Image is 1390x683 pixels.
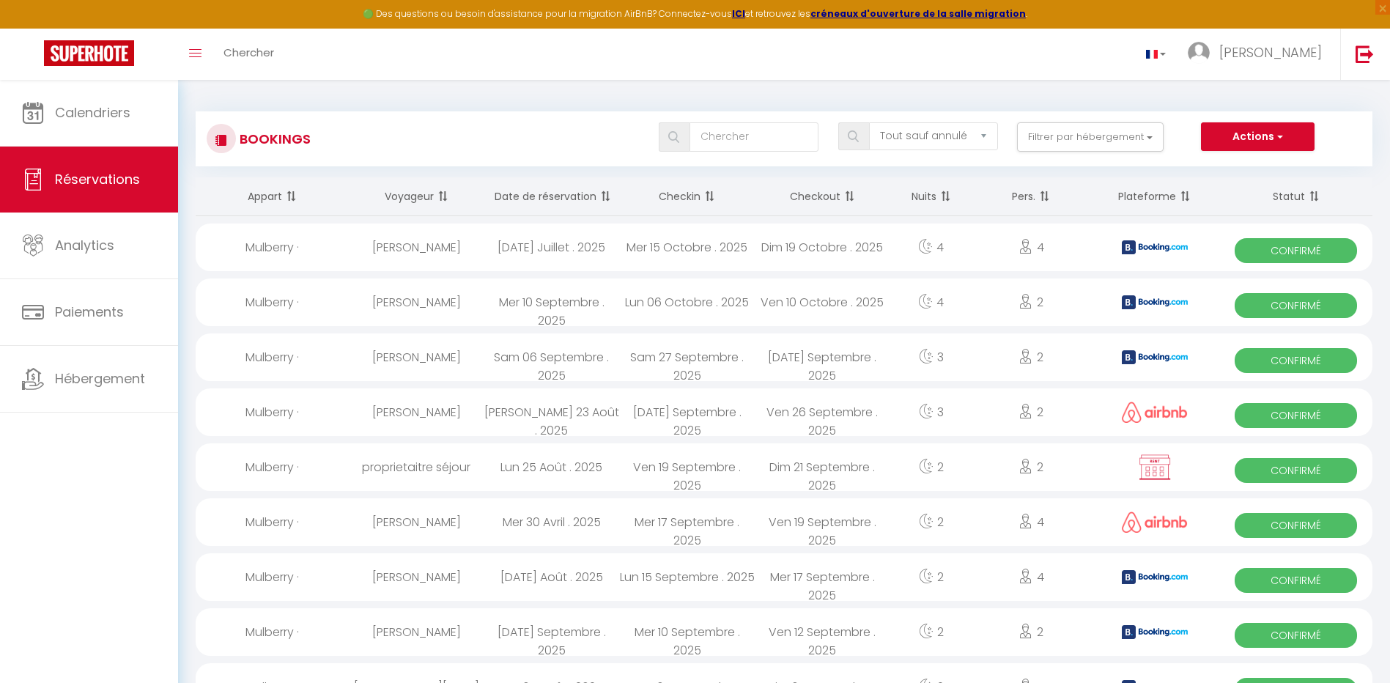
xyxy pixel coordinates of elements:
span: Chercher [223,45,274,60]
button: Ouvrir le widget de chat LiveChat [12,6,56,50]
th: Sort by people [972,177,1090,216]
h3: Bookings [236,122,311,155]
a: Chercher [212,29,285,80]
th: Sort by rentals [196,177,349,216]
th: Sort by guest [349,177,484,216]
th: Sort by channel [1090,177,1220,216]
th: Sort by nights [890,177,972,216]
th: Sort by checkout [755,177,890,216]
img: Super Booking [44,40,134,66]
a: créneaux d'ouverture de la salle migration [810,7,1026,20]
th: Sort by checkin [619,177,755,216]
span: [PERSON_NAME] [1219,43,1322,62]
input: Chercher [690,122,819,152]
img: logout [1356,45,1374,63]
a: ... [PERSON_NAME] [1177,29,1340,80]
span: Réservations [55,170,140,188]
a: ICI [732,7,745,20]
span: Analytics [55,236,114,254]
img: ... [1188,42,1210,64]
span: Hébergement [55,369,145,388]
button: Actions [1201,122,1314,152]
th: Sort by status [1219,177,1372,216]
th: Sort by booking date [484,177,619,216]
span: Calendriers [55,103,130,122]
button: Filtrer par hébergement [1017,122,1164,152]
span: Paiements [55,303,124,321]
